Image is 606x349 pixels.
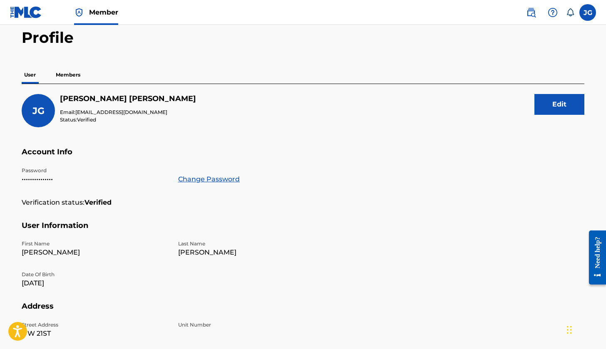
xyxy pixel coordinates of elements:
[178,321,325,329] p: Unit Number
[53,66,83,84] p: Members
[583,222,606,293] iframe: Resource Center
[178,174,240,184] a: Change Password
[22,198,84,208] p: Verification status:
[22,174,168,184] p: •••••••••••••••
[10,6,42,18] img: MLC Logo
[526,7,536,17] img: search
[534,94,584,115] button: Edit
[544,4,561,21] div: Help
[32,105,45,116] span: JG
[22,221,584,240] h5: User Information
[548,7,558,17] img: help
[22,329,168,339] p: 7 W 21ST
[178,240,325,248] p: Last Name
[579,4,596,21] div: User Menu
[22,271,168,278] p: Date Of Birth
[22,28,584,47] h2: Profile
[84,198,112,208] strong: Verified
[567,317,572,342] div: Drag
[75,109,167,115] span: [EMAIL_ADDRESS][DOMAIN_NAME]
[22,240,168,248] p: First Name
[60,94,196,104] h5: JUSTIN GOLDMAN
[22,321,168,329] p: Street Address
[523,4,539,21] a: Public Search
[89,7,118,17] span: Member
[22,147,584,167] h5: Account Info
[22,66,38,84] p: User
[77,116,96,123] span: Verified
[74,7,84,17] img: Top Rightsholder
[566,8,574,17] div: Notifications
[22,248,168,257] p: [PERSON_NAME]
[60,109,196,116] p: Email:
[60,116,196,124] p: Status:
[564,309,606,349] iframe: Chat Widget
[178,248,325,257] p: [PERSON_NAME]
[22,167,168,174] p: Password
[22,302,584,321] h5: Address
[22,278,168,288] p: [DATE]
